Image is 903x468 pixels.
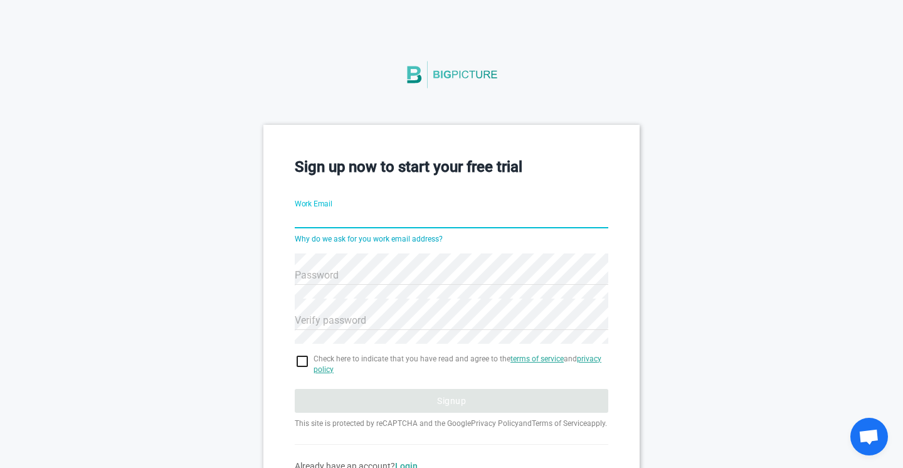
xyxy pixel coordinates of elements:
[850,418,888,455] div: Open chat
[295,389,608,413] button: Signup
[314,354,601,374] a: privacy policy
[471,419,519,428] a: Privacy Policy
[295,235,443,243] a: Why do we ask for you work email address?
[295,418,608,429] p: This site is protected by reCAPTCHA and the Google and apply.
[532,419,587,428] a: Terms of Service
[404,48,499,101] img: BigPicture
[510,354,564,363] a: terms of service
[295,156,608,178] h3: Sign up now to start your free trial
[314,354,608,375] span: Check here to indicate that you have read and agree to the and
